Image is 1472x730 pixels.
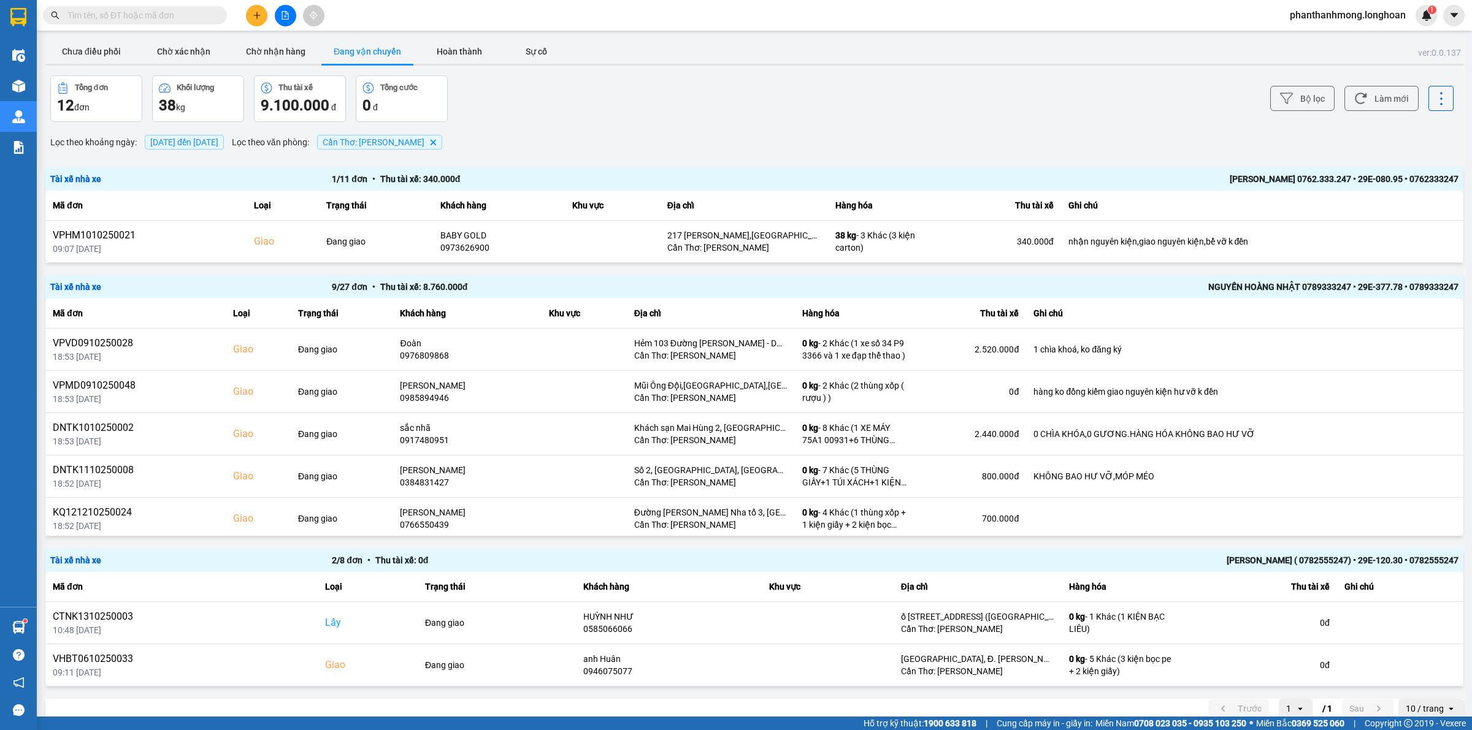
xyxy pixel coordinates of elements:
span: question-circle [13,649,25,661]
div: 0946075077 [583,665,754,677]
div: Giao [254,234,312,249]
button: Bộ lọc [1270,86,1335,111]
span: | [1354,717,1355,730]
th: Địa chỉ [627,298,795,329]
strong: PHIẾU DÁN LÊN HÀNG [82,6,243,22]
div: 18:52 [DATE] [53,520,218,532]
div: Cần Thơ: [PERSON_NAME] [901,623,1054,635]
div: VPVD0910250028 [53,336,218,351]
div: KQ121210250024 [53,505,218,520]
div: ố [STREET_ADDRESS] ([GEOGRAPHIC_DATA]) [901,610,1054,623]
div: kg [159,96,237,115]
div: VPHM1010250021 [53,228,239,243]
div: BABY GOLD [440,229,558,241]
svg: Delete [429,139,437,146]
div: NGUYẾN HOÀNG NHẬT 0789333247 • 29E-377.78 • 0789333247 [895,280,1459,294]
div: Mũi Ông Đội,[GEOGRAPHIC_DATA],[GEOGRAPHIC_DATA],[GEOGRAPHIC_DATA] [634,379,788,392]
span: Mã đơn: CTNK1310250007 [5,74,188,91]
div: Cần Thơ: [PERSON_NAME] [634,434,788,446]
th: Địa chỉ [894,572,1062,602]
span: / 1 [1322,701,1332,716]
div: Đang giao [298,470,386,482]
div: Tổng cước [380,83,418,92]
button: Tổng đơn12đơn [50,75,142,122]
div: 2.440.000 đ [925,428,1019,440]
div: CTNK1310250003 [53,609,310,624]
button: Đang vận chuyển [321,39,413,64]
img: warehouse-icon [12,80,25,93]
div: 217 [PERSON_NAME],[GEOGRAPHIC_DATA],[GEOGRAPHIC_DATA],[GEOGRAPHIC_DATA] [667,229,821,241]
sup: 1 [23,619,27,623]
th: Loại [247,191,319,221]
span: Miền Bắc [1256,717,1344,730]
div: [GEOGRAPHIC_DATA], Đ. [PERSON_NAME], [GEOGRAPHIC_DATA], [GEOGRAPHIC_DATA], [GEOGRAPHIC_DATA] [901,653,1054,665]
div: - 7 Khác (5 THÙNG GIẤY+1 TÚI XÁCH+1 KIỆN BỌC XỐP NỔ) [802,464,910,489]
strong: 0708 023 035 - 0935 103 250 [1134,718,1246,728]
span: 0 kg [1069,654,1085,664]
div: 10 / trang [1406,702,1444,715]
th: Khách hàng [576,572,762,602]
span: 0 [362,97,371,114]
th: Hàng hóa [1062,572,1184,602]
th: Hàng hóa [795,298,918,329]
div: 2 / 8 đơn Thu tài xế: 0 đ [332,553,895,567]
div: Đang giao [298,386,386,398]
div: 0 CHÌA KHÓA,0 GƯƠNG.HÀNG HÓA KHÔNG BAO HƯ VỠ [1033,428,1456,440]
span: Lọc theo văn phòng : [232,135,309,149]
span: 38 [159,97,176,114]
th: Khách hàng [433,191,565,221]
button: Chờ xác nhận [137,39,229,64]
div: - 5 Khác (3 kiện bọc pe + 2 kiện giấy) [1069,653,1177,677]
th: Trạng thái [291,298,393,329]
span: Miền Nam [1095,717,1246,730]
div: 0917480951 [400,434,534,446]
button: Thu tài xế9.100.000 đ [254,75,346,122]
th: Địa chỉ [660,191,828,221]
button: aim [303,5,324,26]
div: 18:53 [DATE] [53,351,218,363]
div: 18:52 [DATE] [53,477,218,490]
div: Khách sạn Mai Hùng 2, [GEOGRAPHIC_DATA], [GEOGRAPHIC_DATA], [GEOGRAPHIC_DATA] , [GEOGRAPHIC_DATA] [634,422,788,434]
div: [PERSON_NAME] [400,464,534,476]
div: hàng ko đồng kiểm giao nguyên kiện hư vỡ k đền [1033,386,1456,398]
img: solution-icon [12,141,25,154]
span: • [367,282,380,292]
span: Tài xế nhà xe [50,174,101,184]
span: [PHONE_NUMBER] [5,42,93,63]
div: 18:53 [DATE] [53,393,218,405]
div: DNTK1110250008 [53,463,218,477]
span: 0 kg [802,423,818,433]
div: [PERSON_NAME] [400,506,534,519]
span: Tài xế nhà xe [50,282,101,292]
span: 0 kg [802,508,818,517]
div: - 4 Khác (1 thùng xốp + 1 kiện giấy + 2 kiện bọc nilong) [802,506,910,531]
div: Giao [325,658,410,672]
img: icon-new-feature [1421,10,1432,21]
div: Giao [233,469,283,484]
span: 9.100.000 [261,97,329,114]
strong: CSKH: [34,42,65,52]
div: anh Huân [583,653,754,665]
div: - 3 Khác (3 kiện carton) [835,229,943,254]
span: 13/10/2025 đến 13/10/2025 [150,137,218,147]
button: next page. current page 1 / 1 [1342,699,1393,718]
span: • [362,555,375,565]
div: 0 đ [1192,617,1330,629]
div: Đang giao [298,428,386,440]
button: Chờ nhận hàng [229,39,321,64]
div: Thu tài xế [1192,579,1330,594]
div: Thu tài xế [925,306,1019,321]
div: Thu tài xế [278,83,313,92]
span: ⚪️ [1249,721,1253,726]
img: warehouse-icon [12,110,25,123]
div: Giao [233,427,283,441]
div: 0585066066 [583,623,754,635]
div: Đang giao [425,659,569,671]
img: warehouse-icon [12,49,25,62]
span: CÔNG TY TNHH CHUYỂN PHÁT NHANH BẢO AN [107,42,225,64]
span: plus [253,11,261,20]
div: 09:11 [DATE] [53,666,310,679]
div: 1 chìa khoá, ko đăng ký [1033,343,1456,355]
th: Trạng thái [418,572,576,602]
div: 9 / 27 đơn Thu tài xế: 8.760.000 đ [332,280,895,294]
